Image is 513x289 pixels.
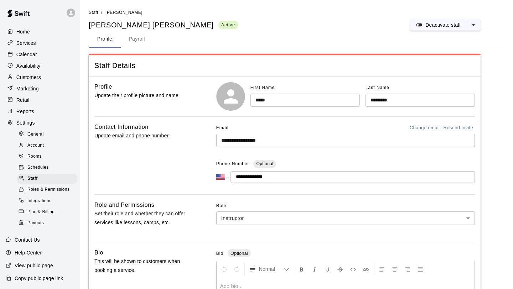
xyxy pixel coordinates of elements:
[105,10,142,15] span: [PERSON_NAME]
[17,130,77,140] div: General
[94,248,103,257] h6: Bio
[376,263,388,275] button: Left Align
[389,263,401,275] button: Center Align
[6,38,74,48] a: Services
[94,61,475,70] span: Staff Details
[231,263,243,275] button: Redo
[347,263,359,275] button: Insert Code
[89,31,504,48] div: staff form tabs
[15,275,63,282] p: Copy public page link
[216,211,475,225] div: Instructor
[296,263,308,275] button: Format Bold
[27,175,38,182] span: Staff
[27,131,44,138] span: General
[6,117,74,128] a: Settings
[15,236,40,243] p: Contact Us
[425,21,461,28] p: Deactivate staff
[216,200,475,212] span: Role
[216,122,229,134] span: Email
[17,151,80,162] a: Rooms
[27,153,42,160] span: Rooms
[17,140,80,151] a: Account
[6,106,74,117] a: Reports
[16,40,36,47] p: Services
[27,209,55,216] span: Plan & Billing
[17,196,77,206] div: Integrations
[94,122,149,132] h6: Contact Information
[17,163,77,173] div: Schedules
[89,9,504,16] nav: breadcrumb
[410,19,466,31] button: Deactivate staff
[27,142,44,149] span: Account
[6,95,74,105] a: Retail
[27,164,49,171] span: Schedules
[16,96,30,104] p: Retail
[94,131,193,140] p: Update email and phone number.
[218,22,238,28] span: Active
[309,263,321,275] button: Format Italics
[259,266,284,273] span: Normal
[101,9,102,16] li: /
[17,174,77,184] div: Staff
[17,173,80,184] a: Staff
[89,9,98,15] a: Staff
[408,122,442,133] button: Change email
[16,28,30,35] p: Home
[228,251,250,256] span: Optional
[17,206,80,217] a: Plan & Billing
[17,217,80,228] a: Payouts
[94,82,112,91] h6: Profile
[366,85,389,90] span: Last Name
[16,85,39,92] p: Marketing
[16,119,35,126] p: Settings
[216,158,249,170] span: Phone Number
[94,209,193,227] p: Set their role and whether they can offer services like lessons, camps, etc.
[27,198,52,205] span: Integrations
[121,31,153,48] button: Payroll
[16,108,34,115] p: Reports
[321,263,333,275] button: Format Underline
[6,61,74,71] a: Availability
[94,257,193,275] p: This will be shown to customers when booking a service.
[246,263,292,275] button: Formatting Options
[401,263,414,275] button: Right Align
[17,185,77,195] div: Roles & Permissions
[6,72,74,83] a: Customers
[441,122,475,133] button: Resend invite
[89,20,238,30] div: [PERSON_NAME] [PERSON_NAME]
[17,184,80,195] a: Roles & Permissions
[17,129,80,140] a: General
[17,207,77,217] div: Plan & Billing
[27,220,44,227] span: Payouts
[410,19,481,31] div: split button
[15,249,42,256] p: Help Center
[6,83,74,94] a: Marketing
[17,162,80,173] a: Schedules
[466,19,481,31] button: select merge strategy
[360,263,372,275] button: Insert Link
[94,91,193,100] p: Update their profile picture and name
[256,161,273,166] span: Optional
[218,263,230,275] button: Undo
[17,141,77,151] div: Account
[94,200,154,210] h6: Role and Permissions
[17,218,77,228] div: Payouts
[6,26,74,37] a: Home
[414,263,426,275] button: Justify Align
[6,49,74,60] a: Calendar
[89,10,98,15] span: Staff
[16,51,37,58] p: Calendar
[216,251,223,256] span: Bio
[15,262,53,269] p: View public page
[16,74,41,81] p: Customers
[250,85,275,90] span: First Name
